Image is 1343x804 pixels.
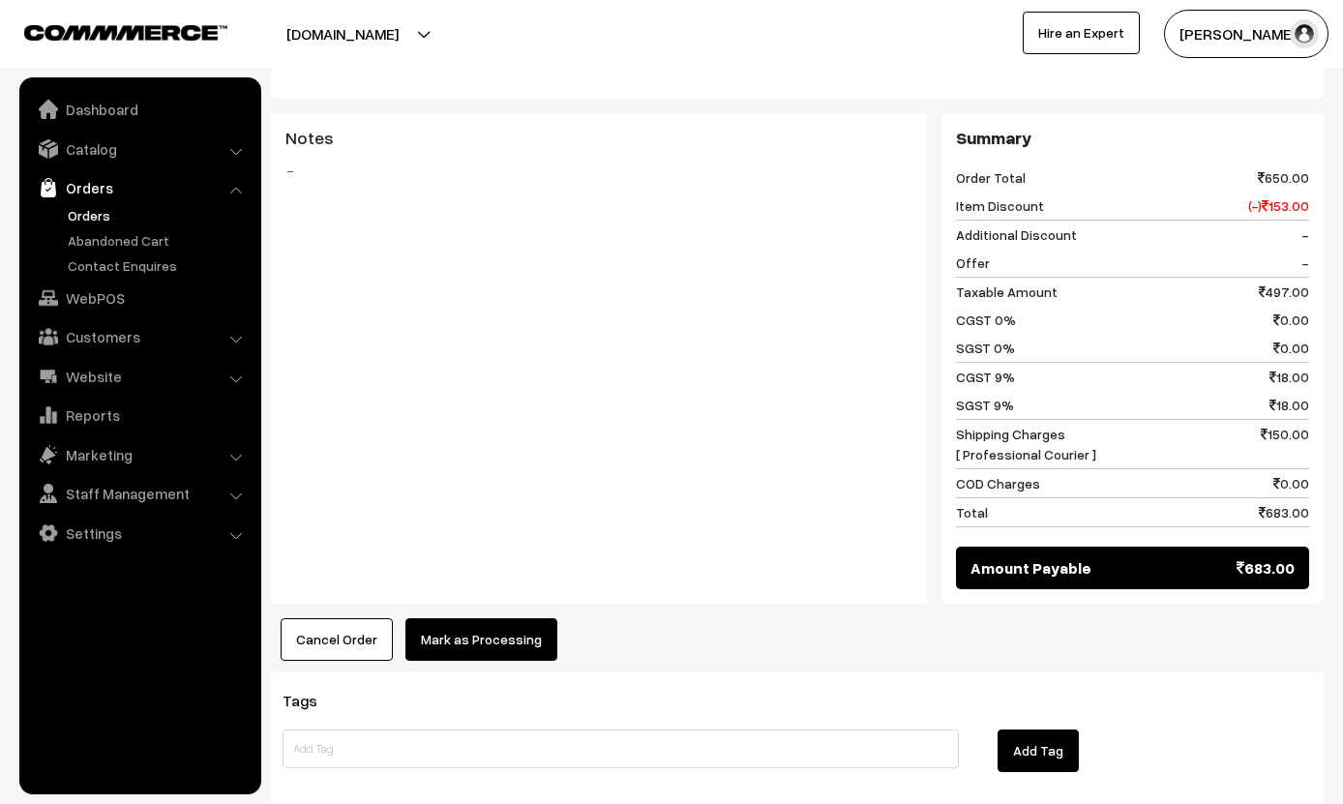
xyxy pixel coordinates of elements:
[63,230,254,251] a: Abandoned Cart
[956,473,1040,493] span: COD Charges
[24,516,254,551] a: Settings
[956,195,1044,216] span: Item Discount
[24,319,254,354] a: Customers
[956,167,1026,188] span: Order Total
[24,25,227,40] img: COMMMERCE
[281,618,393,661] button: Cancel Order
[63,255,254,276] a: Contact Enquires
[63,205,254,225] a: Orders
[24,398,254,432] a: Reports
[24,359,254,394] a: Website
[24,170,254,205] a: Orders
[970,556,1091,580] span: Amount Payable
[1301,224,1309,245] span: -
[24,281,254,315] a: WebPOS
[24,19,194,43] a: COMMMERCE
[1273,338,1309,358] span: 0.00
[956,424,1096,464] span: Shipping Charges [ Professional Courier ]
[1248,195,1309,216] span: (-) 153.00
[24,476,254,511] a: Staff Management
[24,437,254,472] a: Marketing
[24,132,254,166] a: Catalog
[1023,12,1140,54] a: Hire an Expert
[285,128,912,149] h3: Notes
[1258,167,1309,188] span: 650.00
[1259,282,1309,302] span: 497.00
[24,92,254,127] a: Dashboard
[1290,19,1319,48] img: user
[956,502,988,522] span: Total
[1301,253,1309,273] span: -
[1237,556,1295,580] span: 683.00
[956,367,1015,387] span: CGST 9%
[956,224,1077,245] span: Additional Discount
[1269,395,1309,415] span: 18.00
[1261,424,1309,464] span: 150.00
[1273,310,1309,330] span: 0.00
[283,691,341,710] span: Tags
[956,282,1058,302] span: Taxable Amount
[1273,473,1309,493] span: 0.00
[956,395,1014,415] span: SGST 9%
[1269,367,1309,387] span: 18.00
[285,159,912,182] blockquote: -
[956,338,1015,358] span: SGST 0%
[1164,10,1328,58] button: [PERSON_NAME]
[956,128,1309,149] h3: Summary
[283,730,959,768] input: Add Tag
[956,310,1016,330] span: CGST 0%
[219,10,466,58] button: [DOMAIN_NAME]
[956,253,990,273] span: Offer
[998,730,1079,772] button: Add Tag
[1259,502,1309,522] span: 683.00
[405,618,557,661] button: Mark as Processing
